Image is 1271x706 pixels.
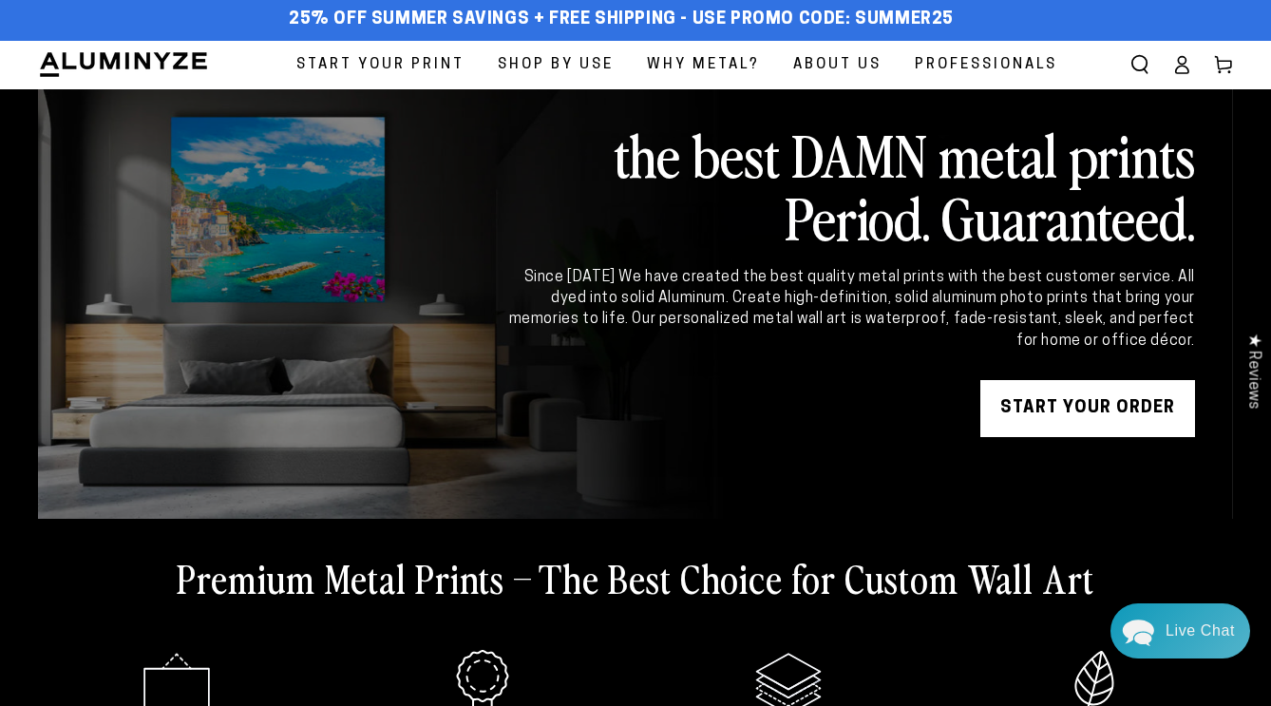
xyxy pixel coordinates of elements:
[289,10,954,30] span: 25% off Summer Savings + Free Shipping - Use Promo Code: SUMMER25
[779,41,896,89] a: About Us
[901,41,1072,89] a: Professionals
[915,52,1057,78] span: Professionals
[793,52,882,78] span: About Us
[1166,603,1235,658] div: Contact Us Directly
[505,267,1195,353] div: Since [DATE] We have created the best quality metal prints with the best customer service. All dy...
[505,123,1195,248] h2: the best DAMN metal prints Period. Guaranteed.
[484,41,628,89] a: Shop By Use
[633,41,774,89] a: Why Metal?
[296,52,465,78] span: Start Your Print
[980,380,1195,437] a: START YOUR Order
[1110,603,1250,658] div: Chat widget toggle
[1235,318,1271,424] div: Click to open Judge.me floating reviews tab
[647,52,760,78] span: Why Metal?
[498,52,614,78] span: Shop By Use
[1119,44,1161,86] summary: Search our site
[282,41,479,89] a: Start Your Print
[177,553,1094,602] h2: Premium Metal Prints – The Best Choice for Custom Wall Art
